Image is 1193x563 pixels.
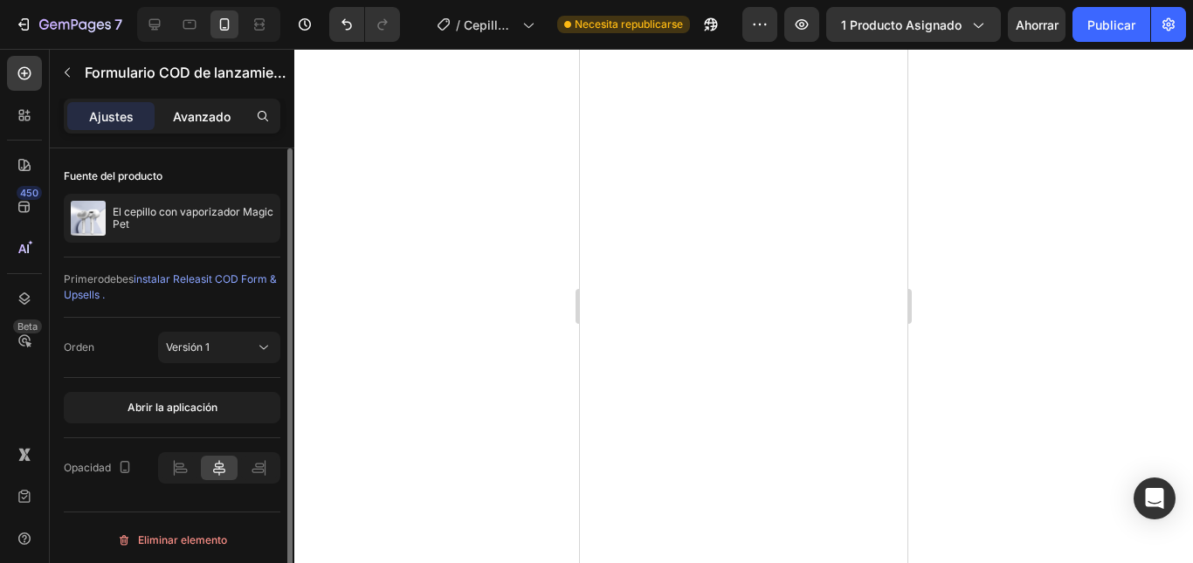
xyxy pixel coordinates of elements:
[826,7,1001,42] button: 1 producto asignado
[173,109,231,124] font: Avanzado
[17,320,38,333] font: Beta
[64,169,162,182] font: Fuente del producto
[71,201,106,236] img: imagen de característica del producto
[575,17,683,31] font: Necesita republicarse
[64,272,277,301] font: instalar Releasit COD Form & Upsells .
[329,7,400,42] div: Deshacer/Rehacer
[138,533,227,546] font: Eliminar elemento
[841,17,962,32] font: 1 producto asignado
[1008,7,1065,42] button: Ahorrar
[85,62,291,83] p: Formulario COD de lanzamiento y ventas adicionales
[166,340,210,354] font: Versión 1
[64,526,280,554] button: Eliminar elemento
[1134,477,1176,519] div: Abrir Intercom Messenger
[64,340,94,354] font: Orden
[89,109,134,124] font: Ajustes
[158,332,280,363] button: Versión 1
[64,272,104,285] font: Primero
[1072,7,1150,42] button: Publicar
[113,205,276,230] font: El cepillo con vaporizador Magic Pet
[20,187,38,199] font: 450
[1016,17,1059,32] font: Ahorrar
[104,272,134,285] font: debes
[128,401,217,414] font: Abrir la aplicación
[1087,17,1135,32] font: Publicar
[114,16,122,33] font: 7
[85,64,434,81] font: Formulario COD de lanzamiento y ventas adicionales
[64,461,111,474] font: Opacidad
[7,7,130,42] button: 7
[64,392,280,423] button: Abrir la aplicación
[456,17,460,32] font: /
[464,17,515,106] font: Cepillo de Página de Producto - 27/08
[580,49,907,563] iframe: Área de diseño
